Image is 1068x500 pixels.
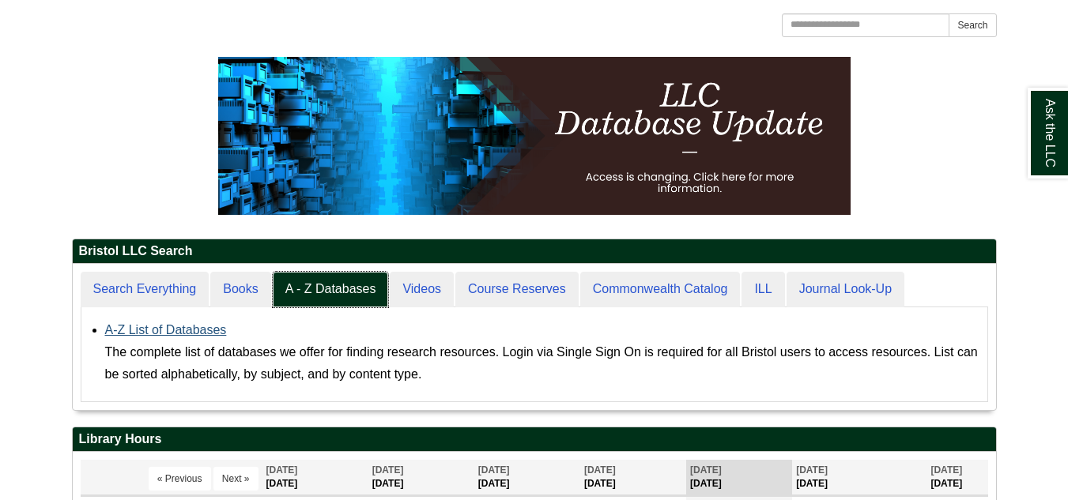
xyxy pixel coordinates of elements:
button: Search [949,13,996,37]
th: [DATE] [686,460,792,495]
a: A - Z Databases [273,272,389,307]
a: Commonwealth Catalog [580,272,741,307]
a: ILL [742,272,784,307]
th: [DATE] [368,460,474,495]
button: « Previous [149,467,211,491]
h2: Library Hours [73,427,996,452]
th: [DATE] [792,460,926,495]
th: [DATE] [926,460,987,495]
a: Books [210,272,270,307]
a: Videos [390,272,454,307]
th: [DATE] [474,460,580,495]
span: [DATE] [478,464,510,476]
img: HTML tutorial [218,57,851,215]
a: Search Everything [81,272,209,307]
span: [DATE] [266,464,298,476]
h2: Bristol LLC Search [73,239,996,264]
button: Next » [213,467,259,491]
div: The complete list of databases we offer for finding research resources. Login via Single Sign On ... [105,341,979,385]
span: [DATE] [372,464,404,476]
span: [DATE] [796,464,828,476]
span: [DATE] [584,464,616,476]
th: [DATE] [262,460,368,495]
a: Course Reserves [455,272,579,307]
th: [DATE] [580,460,686,495]
span: [DATE] [690,464,722,476]
a: Journal Look-Up [787,272,904,307]
a: A-Z List of Databases [105,323,227,336]
span: [DATE] [930,464,962,476]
